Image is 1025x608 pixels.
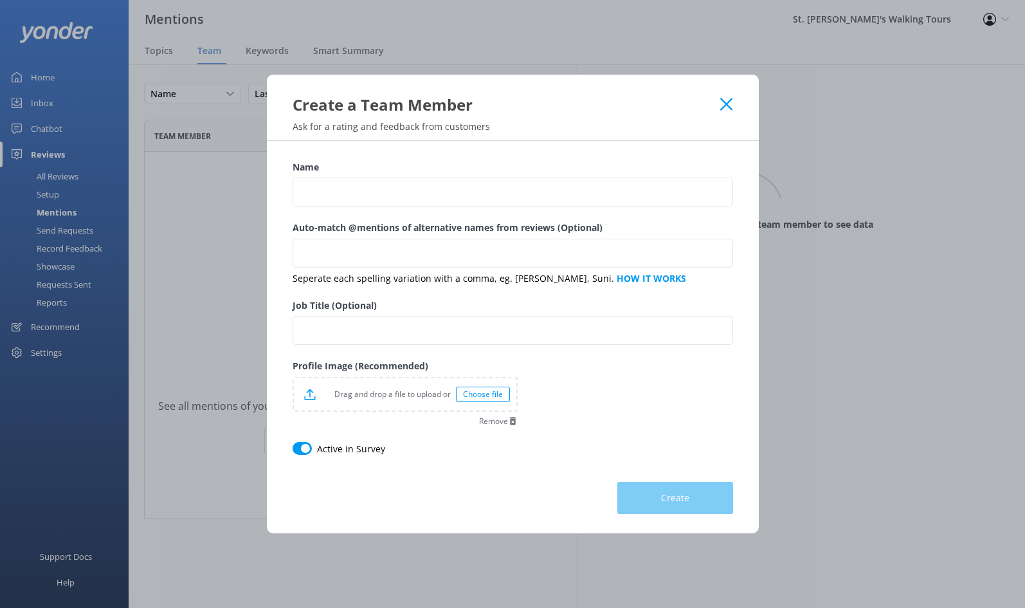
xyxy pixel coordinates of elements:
label: Job Title (Optional) [293,299,733,313]
p: Drag and drop a file to upload or [316,388,456,400]
span: Remove [479,418,508,425]
label: Auto-match @mentions of alternative names from reviews (Optional) [293,221,733,235]
p: Seperate each spelling variation with a comma, eg. [PERSON_NAME], Suni. [293,272,733,286]
a: HOW IT WORKS [617,272,686,284]
label: Name [293,160,733,174]
button: Remove [479,416,518,426]
div: Create a Team Member [293,94,721,115]
label: Active in Survey [317,442,385,456]
div: Choose file [456,387,510,402]
p: Ask for a rating and feedback from customers [267,120,759,133]
label: Profile Image (Recommended) [293,359,518,373]
button: Close [720,98,732,111]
